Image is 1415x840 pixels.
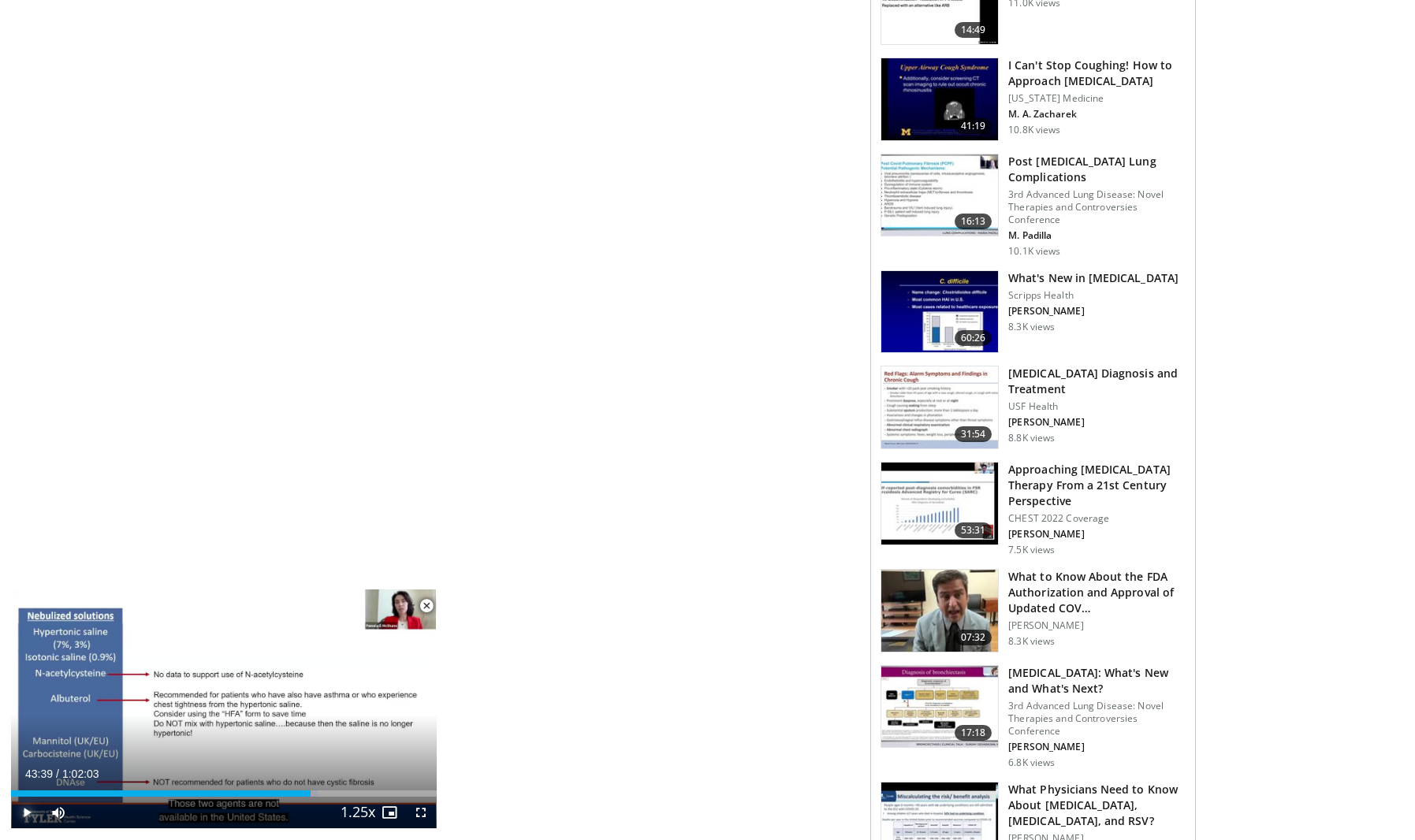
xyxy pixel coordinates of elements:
[881,58,998,140] img: bb760257-4f72-4990-ab1e-8cd07b52b564.150x105_q85_crop-smart_upscale.jpg
[1008,528,1186,541] p: [PERSON_NAME]
[1008,92,1186,105] p: [US_STATE] Medicine
[342,797,374,828] button: Playback Rate
[881,666,998,748] img: 8723abe7-f9a9-4f6c-9b26-6bd057632cd6.150x105_q85_crop-smart_upscale.jpg
[1008,108,1186,121] p: M. A. Zacharek
[955,118,992,134] span: 41:19
[881,154,998,236] img: 667297da-f7fe-4586-84bf-5aeb1aa9adcb.150x105_q85_crop-smart_upscale.jpg
[881,665,1186,769] a: 17:18 [MEDICAL_DATA]: What's New and What's Next? 3rd Advanced Lung Disease: Novel Therapies and ...
[955,630,992,645] span: 07:32
[881,463,998,545] img: 958c304a-d095-46c8-bb70-c585a79d59ed.150x105_q85_crop-smart_upscale.jpg
[1008,154,1186,185] h3: Post [MEDICAL_DATA] Lung Complications
[881,570,998,652] img: a1e50555-b2fd-4845-bfdc-3eac51376964.150x105_q85_crop-smart_upscale.jpg
[955,725,992,741] span: 17:18
[1008,270,1179,286] h3: What's New in [MEDICAL_DATA]
[881,270,1186,354] a: 60:26 What's New in [MEDICAL_DATA] Scripps Health [PERSON_NAME] 8.3K views
[881,462,1186,556] a: 53:31 Approaching [MEDICAL_DATA] Therapy From a 21st Century Perspective CHEST 2022 Coverage [PER...
[1008,400,1186,413] p: USF Health
[1008,756,1055,769] p: 6.8K views
[955,330,992,346] span: 60:26
[955,214,992,229] span: 16:13
[955,426,992,442] span: 31:54
[1008,665,1186,697] h3: [MEDICAL_DATA]: What's New and What's Next?
[881,569,1186,652] a: 07:32 What to Know About the FDA Authorization and Approval of Updated COV… [PERSON_NAME] 8.3K views
[374,797,405,828] button: Enable picture-in-picture mode
[1008,305,1179,318] p: [PERSON_NAME]
[1008,512,1186,525] p: CHEST 2022 Coverage
[955,522,992,538] span: 53:31
[1008,124,1060,136] p: 10.8K views
[1008,544,1055,556] p: 7.5K views
[881,154,1186,258] a: 16:13 Post [MEDICAL_DATA] Lung Complications 3rd Advanced Lung Disease: Novel Therapies and Contr...
[411,589,442,623] button: Close
[1008,229,1186,242] p: M. Padilla
[1008,321,1055,333] p: 8.3K views
[1008,58,1186,89] h3: I Can't Stop Coughing! How to Approach [MEDICAL_DATA]
[1008,782,1186,829] h3: What Physicians Need to Know About [MEDICAL_DATA], [MEDICAL_DATA], and RSV?
[43,797,74,828] button: Mute
[955,22,992,38] span: 14:49
[62,768,99,780] span: 1:02:03
[11,589,437,829] video-js: Video Player
[25,768,53,780] span: 43:39
[1008,741,1186,753] p: [PERSON_NAME]
[1008,289,1179,302] p: Scripps Health
[1008,366,1186,397] h3: [MEDICAL_DATA] Diagnosis and Treatment
[1008,416,1186,429] p: [PERSON_NAME]
[881,271,998,353] img: 8828b190-63b7-4755-985f-be01b6c06460.150x105_q85_crop-smart_upscale.jpg
[881,366,998,448] img: 912d4c0c-18df-4adc-aa60-24f51820003e.150x105_q85_crop-smart_upscale.jpg
[11,797,43,828] button: Play
[405,797,437,828] button: Fullscreen
[1008,569,1186,616] h3: What to Know About the FDA Authorization and Approval of Updated COV…
[1008,245,1060,258] p: 10.1K views
[1008,619,1186,632] p: [PERSON_NAME]
[1008,188,1186,226] p: 3rd Advanced Lung Disease: Novel Therapies and Controversies Conference
[1008,700,1186,738] p: 3rd Advanced Lung Disease: Novel Therapies and Controversies Conference
[881,58,1186,141] a: 41:19 I Can't Stop Coughing! How to Approach [MEDICAL_DATA] [US_STATE] Medicine M. A. Zacharek 10...
[1008,432,1055,444] p: 8.8K views
[1008,462,1186,509] h3: Approaching [MEDICAL_DATA] Therapy From a 21st Century Perspective
[1008,635,1055,648] p: 8.3K views
[56,768,59,780] span: /
[881,366,1186,449] a: 31:54 [MEDICAL_DATA] Diagnosis and Treatment USF Health [PERSON_NAME] 8.8K views
[11,790,437,797] div: Progress Bar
